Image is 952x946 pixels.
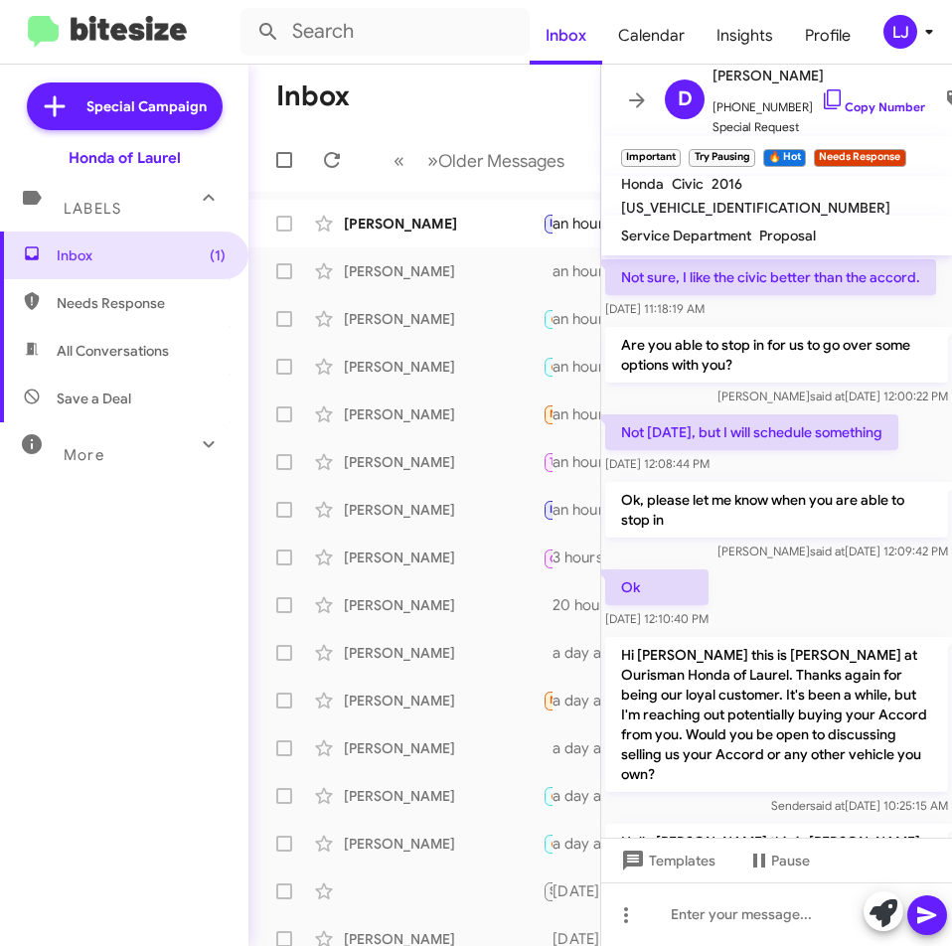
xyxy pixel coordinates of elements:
div: [DATE] [553,881,616,901]
div: Got it. Just give us a call when you're on your way so that we can have the Pilot ready for you. [543,784,553,807]
h1: Inbox [276,80,350,112]
div: Hi the salesman [PERSON_NAME] was very nice and professional. We liked the armada but it smells l... [543,689,553,711]
div: [PERSON_NAME] [344,309,543,329]
p: Ok, please let me know when you are able to stop in [605,482,948,538]
a: Inbox [530,7,602,65]
span: All Conversations [57,341,169,361]
span: Call Them [550,552,601,565]
span: 2016 [712,175,742,193]
span: Try Pausing [550,455,607,468]
div: an hour ago [553,357,650,377]
div: a day ago [553,786,636,806]
span: [PERSON_NAME] [DATE] 12:09:42 PM [717,544,948,558]
p: Not [DATE], but I will schedule something [605,414,898,450]
div: [PERSON_NAME] [344,500,543,520]
small: Important [621,149,681,167]
small: Try Pausing [689,149,754,167]
span: Needs Response [550,694,634,707]
div: [PERSON_NAME] [344,595,543,615]
span: said at [810,389,845,403]
div: 3 hours ago [553,548,649,567]
span: » [427,148,438,173]
div: LJ [883,15,917,49]
div: Ok. Just let me know and I’ll set the appointment for you and have the car ready for a second look. [543,595,553,615]
span: [PHONE_NUMBER] [713,87,925,117]
div: [PERSON_NAME] [344,691,543,710]
p: Not sure, I like the civic better than the accord. [605,259,936,295]
div: a day ago [553,643,636,663]
span: [DATE] 12:08:44 PM [605,456,710,471]
input: Search [240,8,530,56]
span: D [678,83,693,115]
span: Proposal [759,227,816,244]
div: [PERSON_NAME] [344,738,543,758]
span: [PERSON_NAME] [713,64,925,87]
div: Great [PERSON_NAME]! Let us know what time [DATE] or [DATE] works for you. [543,738,553,758]
div: Hey [PERSON_NAME] found a car thank you! [543,402,553,425]
span: Sender [DATE] 10:25:15 AM [771,798,948,813]
a: Insights [701,7,789,65]
span: Service Department [621,227,751,244]
span: « [394,148,404,173]
span: 🔥 Hot [550,360,583,373]
span: Special Campaign [86,96,207,116]
span: Calendar [602,7,701,65]
span: Pause [771,843,810,878]
p: Hi [PERSON_NAME] this is [PERSON_NAME] at Ourisman Honda of Laurel. Thanks again for being our lo... [605,637,948,792]
div: Hello [PERSON_NAME]. That would be awesome. What time would work best for you to stop in for a vi... [543,355,553,378]
span: 🔥 Hot [550,789,583,802]
span: Important [550,217,601,230]
div: [PERSON_NAME] [344,357,543,377]
span: Special Request [713,117,925,137]
div: an hour ago [553,261,650,281]
div: Hey [PERSON_NAME]. Thanks for the note. I have put off buying anything until the spring at the ea... [543,212,553,235]
span: More [64,446,104,464]
span: Labels [64,200,121,218]
span: [PERSON_NAME] [DATE] 12:00:22 PM [717,389,948,403]
div: an hour ago [553,214,650,234]
div: NExt weekend [543,307,553,330]
span: [DATE] 12:10:40 PM [605,611,709,626]
div: an hour ago [553,452,650,472]
small: Needs Response [814,149,905,167]
div: a day ago [553,834,636,854]
span: Civic [672,175,704,193]
span: said at [810,798,845,813]
p: Ok [605,569,709,605]
div: Hi [PERSON_NAME]! Thank you for getting back to me. We will be happy to appraise your 2017 Honda ... [543,879,553,902]
span: Older Messages [438,150,564,172]
span: (1) [210,245,226,265]
div: an hour ago [553,500,650,520]
div: Hi Kia. Please call me back at your convenience. We do have an Urban [PERSON_NAME] available. [543,545,553,569]
a: Profile [789,7,867,65]
div: [PERSON_NAME] [344,214,543,234]
button: Templates [601,843,731,878]
span: Honda [621,175,664,193]
div: [PERSON_NAME] [344,643,543,663]
a: Special Campaign [27,82,223,130]
button: LJ [867,15,930,49]
span: Needs Response [57,293,226,313]
div: Honda of Laurel [69,148,181,168]
div: Hello [PERSON_NAME]. We do still have a nice selection on HR-Vs available. If you could please co... [543,261,553,281]
div: an hour ago [553,309,650,329]
div: [PERSON_NAME] [344,786,543,806]
div: We already have it ordered. I was calling for my in-laws [543,643,553,663]
span: [DATE] 11:18:19 AM [605,301,705,316]
span: Needs Response [550,407,634,420]
div: [PERSON_NAME] [344,404,543,424]
button: Next [415,140,576,181]
div: I no longer need another vehicle [543,498,553,521]
div: a day ago [553,738,636,758]
div: [PERSON_NAME] [344,452,543,472]
span: said at [810,544,845,558]
span: Important [550,503,601,516]
span: Stop [550,884,573,897]
div: 20 hours ago [553,595,660,615]
span: 🔥 Hot [550,837,583,850]
nav: Page navigation example [383,140,576,181]
div: Good morning, I can't change cars right now... I'll let you know. [543,450,553,473]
